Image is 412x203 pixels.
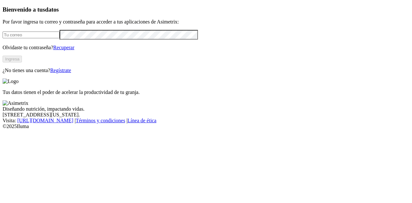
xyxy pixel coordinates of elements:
[3,32,60,38] input: Tu correo
[3,118,409,124] div: Visita : | |
[76,118,125,123] a: Términos y condiciones
[3,89,409,95] p: Tus datos tienen el poder de acelerar la productividad de tu granja.
[53,45,74,50] a: Recuperar
[45,6,59,13] span: datos
[3,112,409,118] div: [STREET_ADDRESS][US_STATE].
[3,124,409,129] div: © 2025 Iluma
[3,100,28,106] img: Asimetrix
[3,19,409,25] p: Por favor ingresa tu correo y contraseña para acceder a tus aplicaciones de Asimetrix:
[3,45,409,51] p: Olvidaste tu contraseña?
[50,68,71,73] a: Regístrate
[3,6,409,13] h3: Bienvenido a tus
[127,118,156,123] a: Línea de ética
[3,68,409,73] p: ¿No tienes una cuenta?
[3,56,22,62] button: Ingresa
[3,78,19,84] img: Logo
[17,118,73,123] a: [URL][DOMAIN_NAME]
[3,106,409,112] div: Diseñando nutrición, impactando vidas.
